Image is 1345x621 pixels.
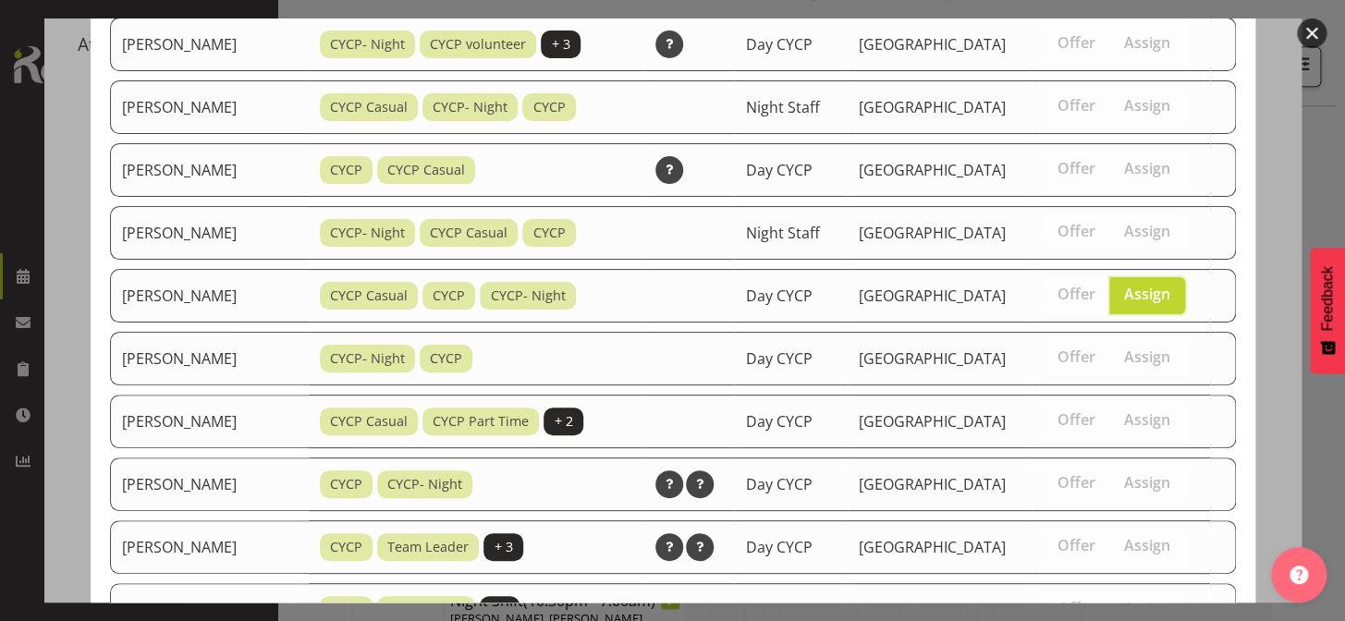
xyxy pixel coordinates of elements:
[110,206,309,260] td: [PERSON_NAME]
[110,18,309,71] td: [PERSON_NAME]
[533,97,566,117] span: CYCP
[110,520,309,574] td: [PERSON_NAME]
[430,223,507,243] span: CYCP Casual
[745,223,819,243] span: Night Staff
[1058,536,1095,554] span: Offer
[1310,248,1345,373] button: Feedback - Show survey
[859,411,1006,432] span: [GEOGRAPHIC_DATA]
[859,537,1006,557] span: [GEOGRAPHIC_DATA]
[745,348,812,369] span: Day CYCP
[1290,566,1308,584] img: help-xxl-2.png
[433,411,529,432] span: CYCP Part Time
[110,269,309,323] td: [PERSON_NAME]
[330,474,362,494] span: CYCP
[859,600,1006,620] span: [GEOGRAPHIC_DATA]
[859,97,1006,117] span: [GEOGRAPHIC_DATA]
[330,223,405,243] span: CYCP- Night
[1124,159,1170,177] span: Assign
[745,474,812,494] span: Day CYCP
[330,600,362,620] span: CYCP
[387,474,462,494] span: CYCP- Night
[110,332,309,385] td: [PERSON_NAME]
[859,34,1006,55] span: [GEOGRAPHIC_DATA]
[745,160,812,180] span: Day CYCP
[1124,347,1170,366] span: Assign
[1058,410,1095,429] span: Offer
[745,537,812,557] span: Day CYCP
[330,411,408,432] span: CYCP Casual
[859,348,1006,369] span: [GEOGRAPHIC_DATA]
[1319,266,1336,331] span: Feedback
[1124,285,1170,303] span: Assign
[330,160,362,180] span: CYCP
[110,457,309,511] td: [PERSON_NAME]
[552,34,570,55] span: + 3
[1058,33,1095,52] span: Offer
[495,537,513,557] span: + 3
[1058,222,1095,240] span: Offer
[1124,536,1170,554] span: Assign
[387,160,465,180] span: CYCP Casual
[745,600,812,620] span: Day CYCP
[859,223,1006,243] span: [GEOGRAPHIC_DATA]
[110,143,309,197] td: [PERSON_NAME]
[433,97,507,117] span: CYCP- Night
[430,348,462,369] span: CYCP
[387,600,465,620] span: CYCP Casual
[1058,599,1095,617] span: Offer
[110,80,309,134] td: [PERSON_NAME]
[745,34,812,55] span: Day CYCP
[533,223,566,243] span: CYCP
[110,395,309,448] td: [PERSON_NAME]
[330,348,405,369] span: CYCP- Night
[1124,473,1170,492] span: Assign
[430,34,526,55] span: CYCP volunteer
[1124,599,1170,617] span: Assign
[330,537,362,557] span: CYCP
[433,286,465,306] span: CYCP
[1058,473,1095,492] span: Offer
[1124,96,1170,115] span: Assign
[330,34,405,55] span: CYCP- Night
[859,160,1006,180] span: [GEOGRAPHIC_DATA]
[555,411,573,432] span: + 2
[1124,222,1170,240] span: Assign
[387,537,469,557] span: Team Leader
[1124,410,1170,429] span: Assign
[491,286,566,306] span: CYCP- Night
[1058,96,1095,115] span: Offer
[859,286,1006,306] span: [GEOGRAPHIC_DATA]
[330,97,408,117] span: CYCP Casual
[745,97,819,117] span: Night Staff
[745,286,812,306] span: Day CYCP
[1058,159,1095,177] span: Offer
[1058,347,1095,366] span: Offer
[745,411,812,432] span: Day CYCP
[1124,33,1170,52] span: Assign
[491,600,509,620] span: + 3
[859,474,1006,494] span: [GEOGRAPHIC_DATA]
[330,286,408,306] span: CYCP Casual
[1058,285,1095,303] span: Offer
